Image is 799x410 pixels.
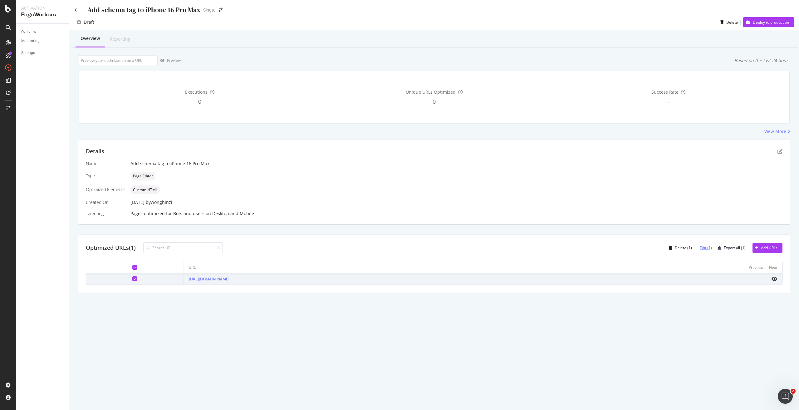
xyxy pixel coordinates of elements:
[772,276,777,281] i: eye
[749,265,764,270] div: Previous
[86,161,125,167] div: Name
[21,50,35,56] div: Settings
[203,7,216,13] div: Singtel
[433,98,436,105] span: 0
[86,210,125,217] div: Targeting
[761,245,777,250] div: Add URLs
[21,5,64,11] div: Activation
[668,98,669,105] span: -
[21,29,65,35] a: Overview
[753,20,789,25] div: Deploy to production
[777,149,782,154] div: pen-to-square
[74,8,77,12] a: Click to go back
[84,19,94,25] div: Draft
[189,264,196,270] div: URL
[666,243,692,253] button: Delete (1)
[198,98,201,105] span: 0
[87,5,201,15] div: Add schema tag to iPhone 16 Pro Max
[769,265,777,270] div: Next
[86,147,104,156] div: Details
[718,17,738,27] button: Delete
[130,210,782,217] div: Pages optimized for on
[700,245,712,250] div: Edit (1)
[130,172,155,180] div: neutral label
[726,20,738,25] div: Delete
[212,210,254,217] div: Desktop and Mobile
[724,245,746,250] div: Export all (1)
[764,128,790,135] a: View More
[78,55,158,66] input: Preview your optimization on a URL
[158,56,181,66] button: Preview
[764,128,786,135] div: View More
[219,8,223,12] div: arrow-right-arrow-left
[743,17,794,27] button: Deploy to production
[695,243,712,253] button: Edit (1)
[86,186,125,193] div: Optimized Elements
[21,29,36,35] div: Overview
[146,199,172,205] div: by wonghinzi
[167,58,181,63] div: Preview
[21,38,65,44] a: Monitoring
[651,89,679,95] span: Success Rate
[86,199,125,205] div: Created On
[406,89,456,95] span: Unique URLs Optimized
[21,50,65,56] a: Settings
[81,35,100,42] div: Overview
[734,57,790,64] div: Based on the last 24 hours
[185,89,208,95] span: Executions
[752,243,782,253] button: Add URLs
[21,11,64,18] div: PageWorkers
[86,173,125,179] div: Type
[189,276,229,282] a: [URL][DOMAIN_NAME]
[675,245,692,250] div: Delete (1)
[21,38,40,44] div: Monitoring
[749,264,764,271] button: Previous
[130,161,782,167] div: Add schema tag to iPhone 16 Pro Max
[86,244,136,252] div: Optimized URLs (1)
[173,210,204,217] div: Bots and users
[133,188,158,192] span: Custom HTML
[130,199,782,205] div: [DATE]
[715,243,751,253] button: Export all (1)
[778,389,793,404] iframe: Intercom live chat
[133,174,153,178] span: Page Editor
[110,36,130,42] div: Reporting
[143,242,223,253] input: Search URL
[130,185,160,194] div: neutral label
[791,389,796,394] span: 2
[769,264,777,271] button: Next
